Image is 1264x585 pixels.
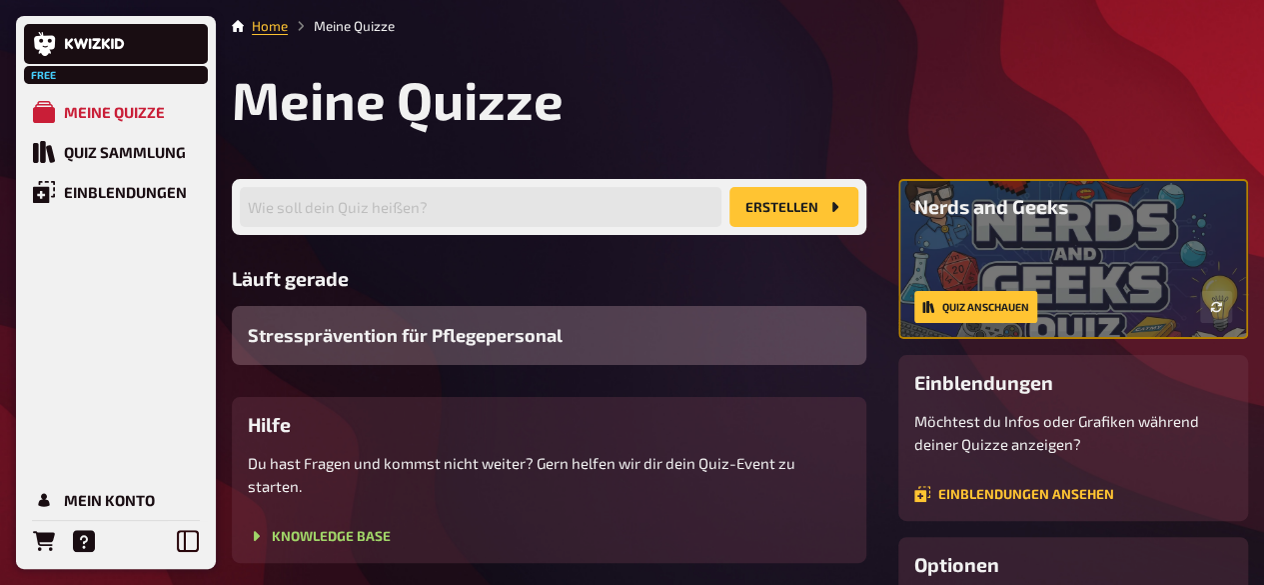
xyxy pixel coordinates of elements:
[232,306,866,365] a: Stressprävention für Pflegepersonal
[64,521,104,561] a: Hilfe
[64,103,165,121] div: Meine Quizze
[914,371,1232,394] h3: Einblendungen
[914,291,1037,323] a: Quiz anschauen
[248,322,563,349] span: Stressprävention für Pflegepersonal
[248,413,850,436] h3: Hilfe
[232,267,866,290] h3: Läuft gerade
[232,68,1248,131] h1: Meine Quizze
[64,143,186,161] div: Quiz Sammlung
[64,183,187,201] div: Einblendungen
[729,187,858,227] button: Erstellen
[24,172,208,212] a: Einblendungen
[26,69,62,81] span: Free
[288,16,395,36] li: Meine Quizze
[914,410,1232,455] p: Möchtest du Infos oder Grafiken während deiner Quizze anzeigen?
[914,195,1232,218] h3: Nerds and Geeks
[914,486,1114,502] a: Einblendungen ansehen
[914,553,1232,576] h3: Optionen
[24,480,208,520] a: Mein Konto
[24,132,208,172] a: Quiz Sammlung
[248,452,850,497] p: Du hast Fragen und kommst nicht weiter? Gern helfen wir dir dein Quiz-Event zu starten.
[248,528,391,544] a: Knowledge Base
[240,187,721,227] input: Wie soll dein Quiz heißen?
[252,16,288,36] li: Home
[64,491,155,509] div: Mein Konto
[24,521,64,561] a: Bestellungen
[24,92,208,132] a: Meine Quizze
[252,18,288,34] a: Home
